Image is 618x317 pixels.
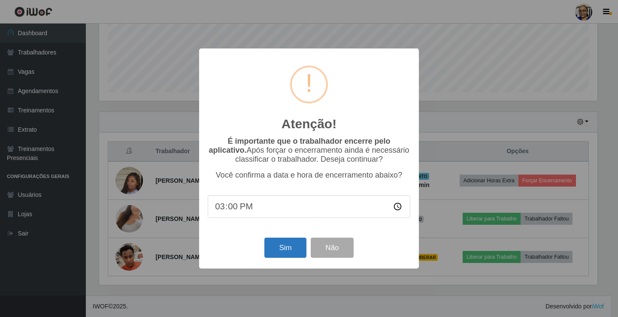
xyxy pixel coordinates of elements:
[311,238,353,258] button: Não
[209,137,390,154] b: É importante que o trabalhador encerre pelo aplicativo.
[264,238,306,258] button: Sim
[208,137,410,164] p: Após forçar o encerramento ainda é necessário classificar o trabalhador. Deseja continuar?
[282,116,336,132] h2: Atenção!
[208,171,410,180] p: Você confirma a data e hora de encerramento abaixo?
